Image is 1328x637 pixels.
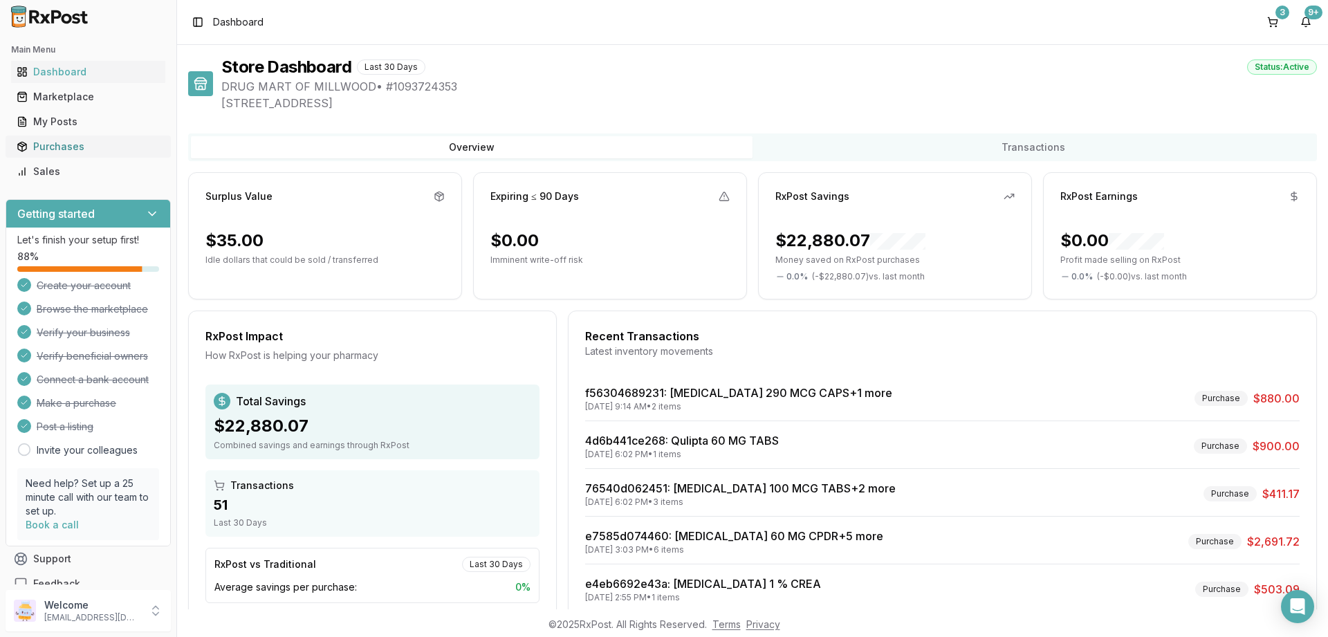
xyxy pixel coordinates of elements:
a: My Posts [11,109,165,134]
span: 0.0 % [786,271,808,282]
span: Make a purchase [37,396,116,410]
button: Transactions [753,136,1314,158]
div: Marketplace [17,90,160,104]
span: Dashboard [213,15,264,29]
span: $503.09 [1254,581,1300,598]
button: Sales [6,160,171,183]
span: 88 % [17,250,39,264]
p: Idle dollars that could be sold / transferred [205,255,445,266]
span: 0.0 % [1071,271,1093,282]
button: Overview [191,136,753,158]
p: Welcome [44,598,140,612]
span: $900.00 [1253,438,1300,454]
a: Dashboard [11,59,165,84]
div: RxPost Earnings [1060,190,1138,203]
div: $35.00 [205,230,264,252]
span: ( - $0.00 ) vs. last month [1097,271,1187,282]
a: e7585d074460: [MEDICAL_DATA] 60 MG CPDR+5 more [585,529,883,543]
div: $22,880.07 [775,230,925,252]
span: [STREET_ADDRESS] [221,95,1317,111]
div: Purchase [1195,391,1248,406]
div: $0.00 [490,230,539,252]
div: [DATE] 6:02 PM • 1 items [585,449,779,460]
span: Verify your business [37,326,130,340]
span: Browse the marketplace [37,302,148,316]
button: 3 [1262,11,1284,33]
div: [DATE] 9:14 AM • 2 items [585,401,892,412]
div: Dashboard [17,65,160,79]
a: Privacy [746,618,780,630]
div: RxPost vs Traditional [214,557,316,571]
div: Latest inventory movements [585,344,1300,358]
div: 9+ [1304,6,1322,19]
div: 51 [214,495,531,515]
p: Money saved on RxPost purchases [775,255,1015,266]
div: Last 30 Days [357,59,425,75]
p: [EMAIL_ADDRESS][DOMAIN_NAME] [44,612,140,623]
span: $880.00 [1253,390,1300,407]
a: 4d6b441ce268: Qulipta 60 MG TABS [585,434,779,447]
span: 0 % [515,580,531,594]
div: Purchase [1203,486,1257,501]
span: Connect a bank account [37,373,149,387]
button: Support [6,546,171,571]
a: 76540d062451: [MEDICAL_DATA] 100 MCG TABS+2 more [585,481,896,495]
button: Marketplace [6,86,171,108]
div: 3 [1275,6,1289,19]
button: 9+ [1295,11,1317,33]
img: RxPost Logo [6,6,94,28]
div: Last 30 Days [214,517,531,528]
div: How RxPost is helping your pharmacy [205,349,539,362]
button: Feedback [6,571,171,596]
div: RxPost Savings [775,190,849,203]
div: My Posts [17,115,160,129]
span: ( - $22,880.07 ) vs. last month [812,271,925,282]
a: Sales [11,159,165,184]
h2: Main Menu [11,44,165,55]
div: $0.00 [1060,230,1164,252]
h1: Store Dashboard [221,56,351,78]
button: My Posts [6,111,171,133]
div: Combined savings and earnings through RxPost [214,440,531,451]
div: $22,880.07 [214,415,531,437]
span: Verify beneficial owners [37,349,148,363]
a: Terms [712,618,741,630]
div: [DATE] 2:55 PM • 1 items [585,592,821,603]
div: Purchase [1195,582,1248,597]
a: Book a call [26,519,79,530]
div: Purchase [1188,534,1242,549]
span: Total Savings [236,393,306,409]
p: Profit made selling on RxPost [1060,255,1300,266]
a: Marketplace [11,84,165,109]
div: Expiring ≤ 90 Days [490,190,579,203]
div: Recent Transactions [585,328,1300,344]
nav: breadcrumb [213,15,264,29]
span: $2,691.72 [1247,533,1300,550]
div: [DATE] 6:02 PM • 3 items [585,497,896,508]
span: Post a listing [37,420,93,434]
button: Purchases [6,136,171,158]
div: Surplus Value [205,190,273,203]
span: DRUG MART OF MILLWOOD • # 1093724353 [221,78,1317,95]
span: Feedback [33,577,80,591]
img: User avatar [14,600,36,622]
h3: Getting started [17,205,95,222]
div: Open Intercom Messenger [1281,590,1314,623]
div: Sales [17,165,160,178]
span: Average savings per purchase: [214,580,357,594]
a: e4eb6692e43a: [MEDICAL_DATA] 1 % CREA [585,577,821,591]
a: Purchases [11,134,165,159]
p: Need help? Set up a 25 minute call with our team to set up. [26,477,151,518]
a: Invite your colleagues [37,443,138,457]
p: Imminent write-off risk [490,255,730,266]
a: f56304689231: [MEDICAL_DATA] 290 MCG CAPS+1 more [585,386,892,400]
p: Let's finish your setup first! [17,233,159,247]
div: Purchase [1194,438,1247,454]
span: $411.17 [1262,486,1300,502]
span: Create your account [37,279,131,293]
span: Transactions [230,479,294,492]
div: Status: Active [1247,59,1317,75]
div: [DATE] 3:03 PM • 6 items [585,544,883,555]
div: RxPost Impact [205,328,539,344]
div: Purchases [17,140,160,154]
